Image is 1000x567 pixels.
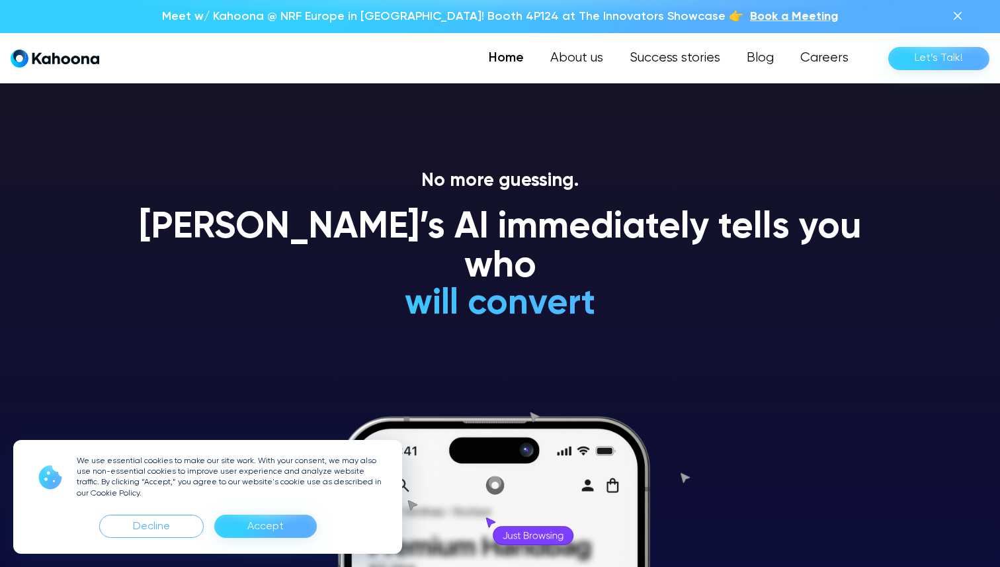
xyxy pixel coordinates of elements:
[616,45,733,71] a: Success stories
[537,45,616,71] a: About us
[787,45,862,71] a: Careers
[476,45,537,71] a: Home
[733,45,787,71] a: Blog
[77,456,386,499] p: We use essential cookies to make our site work. With your consent, we may also use non-essential ...
[915,48,963,69] div: Let’s Talk!
[306,284,695,324] h1: will convert
[888,47,989,70] a: Let’s Talk!
[11,49,99,68] a: home
[162,8,743,25] p: Meet w/ Kahoona @ NRF Europe in [GEOGRAPHIC_DATA]! Booth 4P124 at The Innovators Showcase 👉
[123,170,877,193] p: No more guessing.
[133,516,170,537] div: Decline
[750,8,838,25] a: Book a Meeting
[503,532,563,541] g: Just Browsing
[99,515,204,538] div: Decline
[123,208,877,287] h1: [PERSON_NAME]’s AI immediately tells you who
[750,11,838,22] span: Book a Meeting
[247,516,284,537] div: Accept
[214,515,317,538] div: Accept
